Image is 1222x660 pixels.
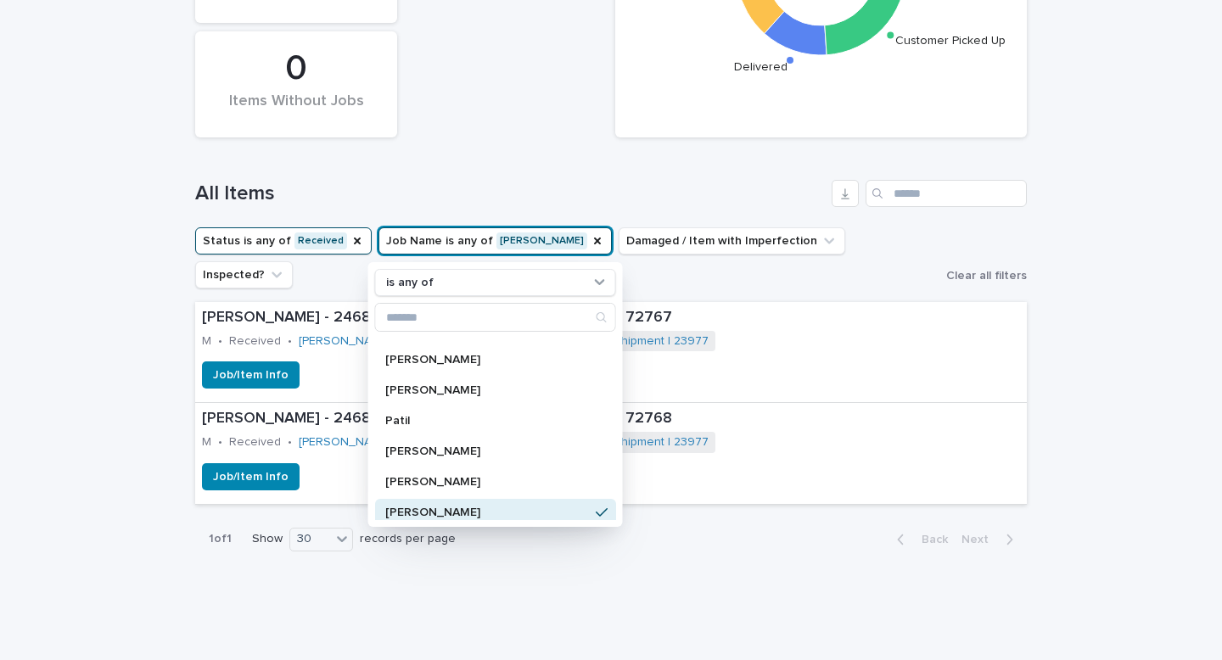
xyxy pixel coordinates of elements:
[939,263,1027,288] button: Clear all filters
[955,532,1027,547] button: Next
[734,61,788,73] text: Delivered
[195,518,245,560] p: 1 of 1
[911,534,948,545] span: Back
[213,366,289,383] span: Job/Item Info
[961,534,999,545] span: Next
[202,309,1020,327] p: [PERSON_NAME] - 2468-0270Z Ventura Colors Nightstand | 72767
[385,506,589,518] p: [PERSON_NAME]
[385,384,589,396] p: [PERSON_NAME]
[229,334,281,349] p: Received
[619,227,845,254] button: Damaged / Item with Imperfection
[895,35,1006,47] text: Customer Picked Up
[375,303,616,332] div: Search
[385,445,589,457] p: [PERSON_NAME]
[288,435,292,450] p: •
[202,410,1020,428] p: [PERSON_NAME] - 2468-0270Z Ventura Colors Nightstand | 72768
[224,92,368,128] div: Items Without Jobs
[946,270,1027,282] span: Clear all filters
[386,276,434,290] p: is any of
[360,532,456,546] p: records per page
[202,435,211,450] p: M
[218,334,222,349] p: •
[195,302,1027,403] a: [PERSON_NAME] - 2468-0270Z Ventura Colors Nightstand | 72767M•Received•[PERSON_NAME] •Hayden Home...
[195,182,825,206] h1: All Items
[202,334,211,349] p: M
[195,227,372,254] button: Status
[385,476,589,488] p: [PERSON_NAME]
[385,415,589,427] p: Patil
[213,468,289,485] span: Job/Item Info
[218,435,222,450] p: •
[299,435,391,450] a: [PERSON_NAME]
[376,304,615,331] input: Search
[229,435,281,450] p: Received
[866,180,1027,207] input: Search
[252,532,283,546] p: Show
[299,334,391,349] a: [PERSON_NAME]
[224,48,368,90] div: 0
[290,530,331,548] div: 30
[202,463,300,490] button: Job/Item Info
[195,261,293,288] button: Inspected?
[288,334,292,349] p: •
[195,403,1027,504] a: [PERSON_NAME] - 2468-0270Z Ventura Colors Nightstand | 72768M•Received•[PERSON_NAME] •Hayden Home...
[378,227,612,254] button: Job Name
[385,354,589,366] p: [PERSON_NAME]
[883,532,955,547] button: Back
[202,361,300,389] button: Job/Item Info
